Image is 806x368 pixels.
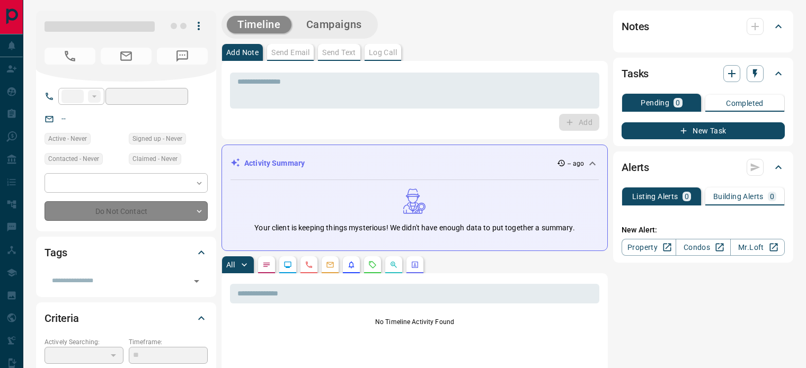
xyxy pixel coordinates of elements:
[231,154,599,173] div: Activity Summary-- ago
[685,193,689,200] p: 0
[48,133,87,144] span: Active - Never
[632,193,678,200] p: Listing Alerts
[45,244,67,261] h2: Tags
[101,48,152,65] span: No Email
[622,18,649,35] h2: Notes
[226,49,259,56] p: Add Note
[622,155,785,180] div: Alerts
[61,114,66,123] a: --
[568,159,584,168] p: -- ago
[226,261,235,268] p: All
[622,225,785,236] p: New Alert:
[227,16,291,33] button: Timeline
[45,201,208,221] div: Do Not Contact
[622,65,649,82] h2: Tasks
[622,14,785,39] div: Notes
[676,99,680,106] p: 0
[132,133,182,144] span: Signed up - Never
[48,154,99,164] span: Contacted - Never
[157,48,208,65] span: No Number
[713,193,764,200] p: Building Alerts
[45,310,79,327] h2: Criteria
[45,240,208,265] div: Tags
[622,159,649,176] h2: Alerts
[389,261,398,269] svg: Opportunities
[676,239,730,256] a: Condos
[368,261,377,269] svg: Requests
[296,16,373,33] button: Campaigns
[129,337,208,347] p: Timeframe:
[730,239,785,256] a: Mr.Loft
[726,100,764,107] p: Completed
[189,274,204,289] button: Open
[641,99,669,106] p: Pending
[230,317,599,327] p: No Timeline Activity Found
[411,261,419,269] svg: Agent Actions
[45,306,208,331] div: Criteria
[45,337,123,347] p: Actively Searching:
[262,261,271,269] svg: Notes
[770,193,774,200] p: 0
[45,48,95,65] span: No Number
[347,261,356,269] svg: Listing Alerts
[622,122,785,139] button: New Task
[284,261,292,269] svg: Lead Browsing Activity
[326,261,334,269] svg: Emails
[622,61,785,86] div: Tasks
[132,154,178,164] span: Claimed - Never
[244,158,305,169] p: Activity Summary
[305,261,313,269] svg: Calls
[622,239,676,256] a: Property
[254,222,574,234] p: Your client is keeping things mysterious! We didn't have enough data to put together a summary.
